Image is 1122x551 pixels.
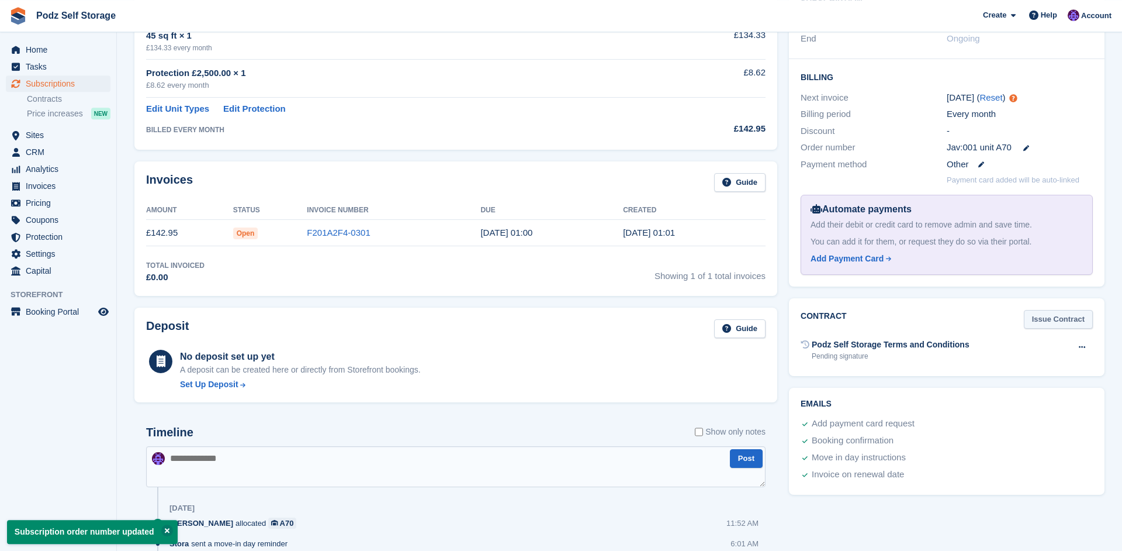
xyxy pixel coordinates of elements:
[32,6,120,25] a: Podz Self Storage
[6,178,110,194] a: menu
[726,518,759,529] div: 11:52 AM
[146,80,651,91] div: £8.62 every month
[1008,93,1019,104] div: Tooltip anchor
[26,212,96,228] span: Coupons
[1041,9,1057,21] span: Help
[169,538,189,549] span: Stora
[6,212,110,228] a: menu
[6,58,110,75] a: menu
[6,195,110,211] a: menu
[801,108,947,121] div: Billing period
[730,449,763,469] button: Post
[801,310,847,329] h2: Contract
[169,518,302,529] div: allocated
[26,229,96,245] span: Protection
[26,127,96,143] span: Sites
[26,144,96,160] span: CRM
[947,141,1012,154] span: Jav:001 unit A70
[7,520,178,544] p: Subscription order number updated
[27,108,83,119] span: Price increases
[180,378,421,391] a: Set Up Deposit
[695,426,703,438] input: Show only notes
[801,91,947,105] div: Next invoice
[146,260,205,271] div: Total Invoiced
[26,263,96,279] span: Capital
[812,351,969,361] div: Pending signature
[6,42,110,58] a: menu
[146,271,205,284] div: £0.00
[812,468,904,482] div: Invoice on renewal date
[623,228,675,237] time: 2025-08-22 00:01:11 UTC
[169,518,233,529] span: [PERSON_NAME]
[623,201,766,220] th: Created
[6,161,110,177] a: menu
[6,263,110,279] a: menu
[480,201,623,220] th: Due
[695,426,766,438] label: Show only notes
[152,452,165,465] img: Jawed Chowdhary
[480,228,532,237] time: 2025-08-23 00:00:00 UTC
[146,29,651,43] div: 45 sq ft × 1
[26,75,96,92] span: Subscriptions
[27,107,110,120] a: Price increases NEW
[811,253,884,265] div: Add Payment Card
[268,518,296,529] a: A70
[26,195,96,211] span: Pricing
[947,158,1093,171] div: Other
[811,219,1083,231] div: Add their debit or credit card to remove admin and save time.
[91,108,110,119] div: NEW
[307,228,370,237] a: F201A2F4-0301
[146,102,209,116] a: Edit Unit Types
[6,304,110,320] a: menu
[26,178,96,194] span: Invoices
[146,173,193,192] h2: Invoices
[979,92,1002,102] a: Reset
[96,305,110,319] a: Preview store
[6,229,110,245] a: menu
[947,33,980,43] span: Ongoing
[801,400,1093,409] h2: Emails
[180,378,238,391] div: Set Up Deposit
[27,94,110,105] a: Contracts
[146,220,233,246] td: £142.95
[26,42,96,58] span: Home
[811,202,1083,216] div: Automate payments
[714,319,766,339] a: Guide
[801,71,1093,82] h2: Billing
[811,236,1083,248] div: You can add it for them, or request they do so via their portal.
[26,304,96,320] span: Booking Portal
[730,538,759,549] div: 6:01 AM
[801,32,947,46] div: End
[280,518,294,529] div: A70
[651,60,766,98] td: £8.62
[801,158,947,171] div: Payment method
[233,201,307,220] th: Status
[233,228,258,239] span: Open
[947,91,1093,105] div: [DATE] ( )
[26,161,96,177] span: Analytics
[146,201,233,220] th: Amount
[180,364,421,376] p: A deposit can be created here or directly from Storefront bookings.
[801,125,947,138] div: Discount
[11,289,116,301] span: Storefront
[146,319,189,339] h2: Deposit
[811,253,1078,265] a: Add Payment Card
[714,173,766,192] a: Guide
[6,75,110,92] a: menu
[651,122,766,136] div: £142.95
[6,127,110,143] a: menu
[6,246,110,262] a: menu
[812,417,915,431] div: Add payment card request
[146,67,651,80] div: Protection £2,500.00 × 1
[1081,10,1111,22] span: Account
[169,504,195,513] div: [DATE]
[146,426,193,439] h2: Timeline
[651,22,766,59] td: £134.33
[26,58,96,75] span: Tasks
[947,174,1079,186] p: Payment card added will be auto-linked
[983,9,1006,21] span: Create
[180,350,421,364] div: No deposit set up yet
[9,7,27,25] img: stora-icon-8386f47178a22dfd0bd8f6a31ec36ba5ce8667c1dd55bd0f319d3a0aa187defe.svg
[146,43,651,53] div: £134.33 every month
[26,246,96,262] span: Settings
